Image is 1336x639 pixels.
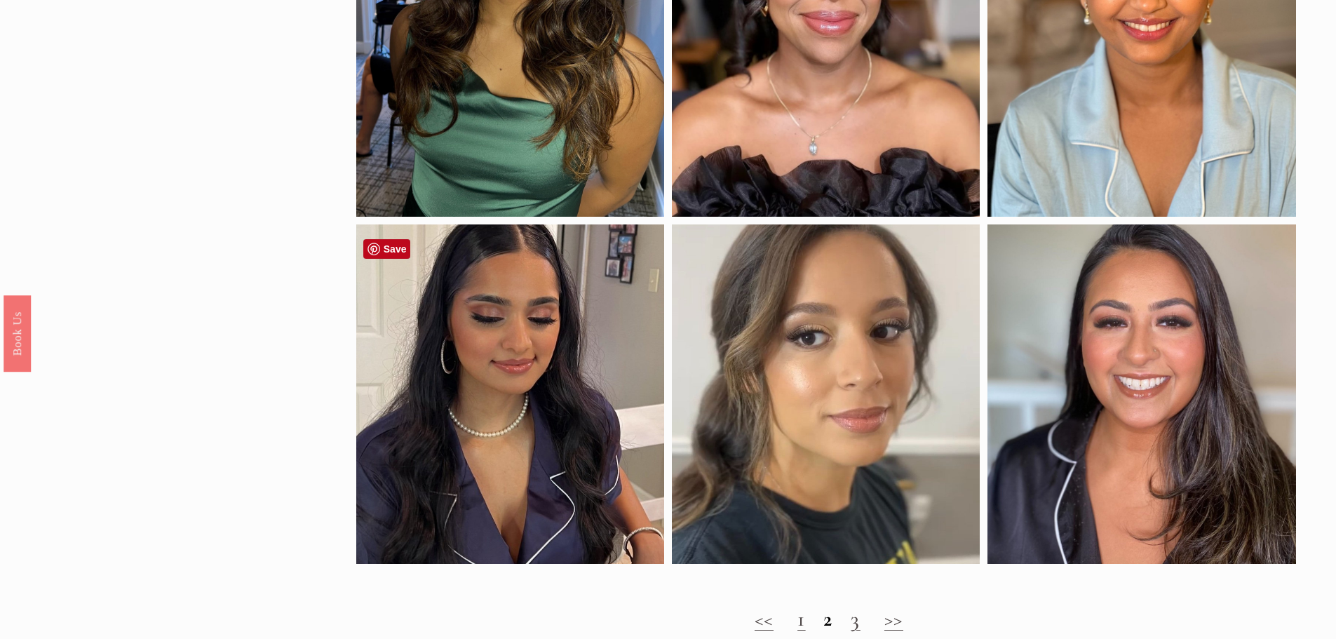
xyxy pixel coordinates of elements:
a: >> [884,606,903,632]
strong: 2 [823,606,833,632]
a: Pin it! [363,239,411,259]
a: 3 [851,606,861,632]
a: 1 [797,606,806,632]
a: Book Us [4,295,31,371]
a: << [755,606,774,632]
